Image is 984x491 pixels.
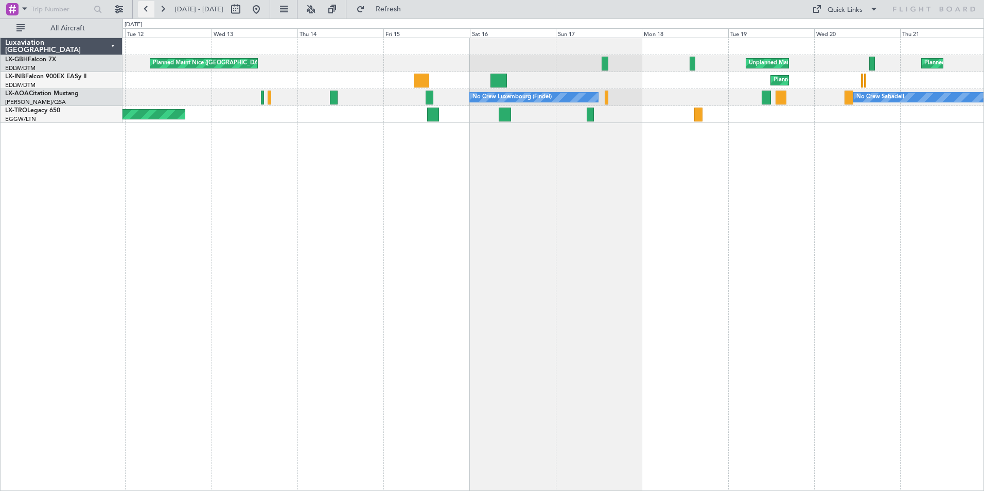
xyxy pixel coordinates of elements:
[5,74,86,80] a: LX-INBFalcon 900EX EASy II
[828,5,863,15] div: Quick Links
[297,28,383,38] div: Thu 14
[5,91,29,97] span: LX-AOA
[814,28,900,38] div: Wed 20
[807,1,883,17] button: Quick Links
[125,28,211,38] div: Tue 12
[153,56,268,71] div: Planned Maint Nice ([GEOGRAPHIC_DATA])
[367,6,410,13] span: Refresh
[5,108,60,114] a: LX-TROLegacy 650
[5,108,27,114] span: LX-TRO
[472,90,552,105] div: No Crew Luxembourg (Findel)
[5,81,36,89] a: EDLW/DTM
[774,73,858,88] div: Planned Maint Geneva (Cointrin)
[556,28,642,38] div: Sun 17
[27,25,109,32] span: All Aircraft
[212,28,297,38] div: Wed 13
[125,21,142,29] div: [DATE]
[728,28,814,38] div: Tue 19
[352,1,413,17] button: Refresh
[5,74,25,80] span: LX-INB
[175,5,223,14] span: [DATE] - [DATE]
[5,57,56,63] a: LX-GBHFalcon 7X
[11,20,112,37] button: All Aircraft
[470,28,556,38] div: Sat 16
[5,57,28,63] span: LX-GBH
[856,90,904,105] div: No Crew Sabadell
[5,98,66,106] a: [PERSON_NAME]/QSA
[749,56,918,71] div: Unplanned Maint [GEOGRAPHIC_DATA] ([GEOGRAPHIC_DATA])
[31,2,91,17] input: Trip Number
[5,91,79,97] a: LX-AOACitation Mustang
[642,28,728,38] div: Mon 18
[383,28,469,38] div: Fri 15
[5,64,36,72] a: EDLW/DTM
[5,115,36,123] a: EGGW/LTN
